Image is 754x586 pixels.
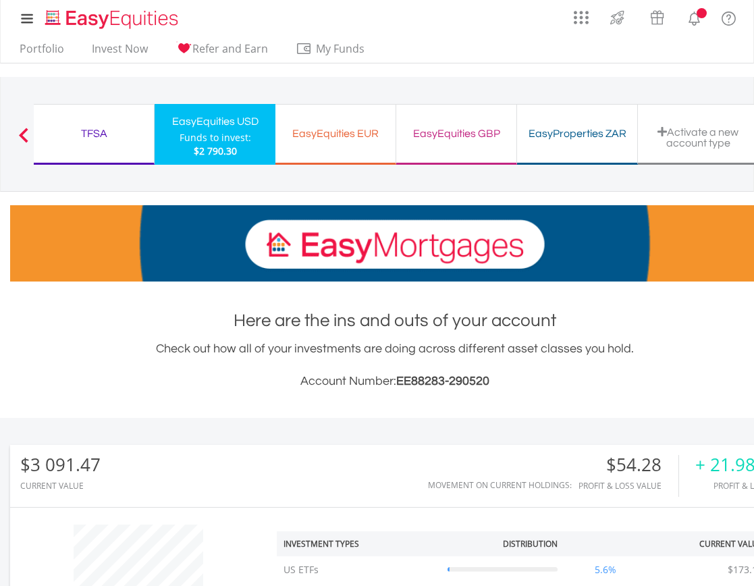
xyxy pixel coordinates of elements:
div: Distribution [503,538,558,550]
div: EasyEquities USD [163,112,267,131]
div: Funds to invest: [180,131,251,144]
div: $3 091.47 [20,455,101,475]
div: Movement on Current Holdings: [428,481,572,489]
img: thrive-v2.svg [606,7,628,28]
th: Investment Types [277,531,441,556]
a: AppsGrid [565,3,597,25]
img: vouchers-v2.svg [646,7,668,28]
td: US ETFs [277,556,441,583]
a: Refer and Earn [170,42,273,63]
div: EasyEquities GBP [404,124,508,143]
td: 5.6% [564,556,647,583]
div: Activate a new account type [646,126,750,149]
span: My Funds [296,40,384,57]
a: Portfolio [14,42,70,63]
img: EasyEquities_Logo.png [43,8,184,30]
div: $54.28 [578,455,678,475]
a: Vouchers [637,3,677,28]
div: TFSA [42,124,146,143]
div: Profit & Loss Value [578,481,678,490]
a: Home page [40,3,184,30]
span: EE88283-290520 [396,375,489,388]
span: $2 790.30 [194,144,237,157]
button: Previous [10,134,37,148]
a: FAQ's and Support [711,3,746,30]
a: Notifications [677,3,711,30]
div: CURRENT VALUE [20,481,101,490]
img: grid-menu-icon.svg [574,10,589,25]
div: EasyEquities EUR [284,124,387,143]
a: Invest Now [86,42,153,63]
span: Refer and Earn [192,41,268,56]
div: EasyProperties ZAR [525,124,629,143]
